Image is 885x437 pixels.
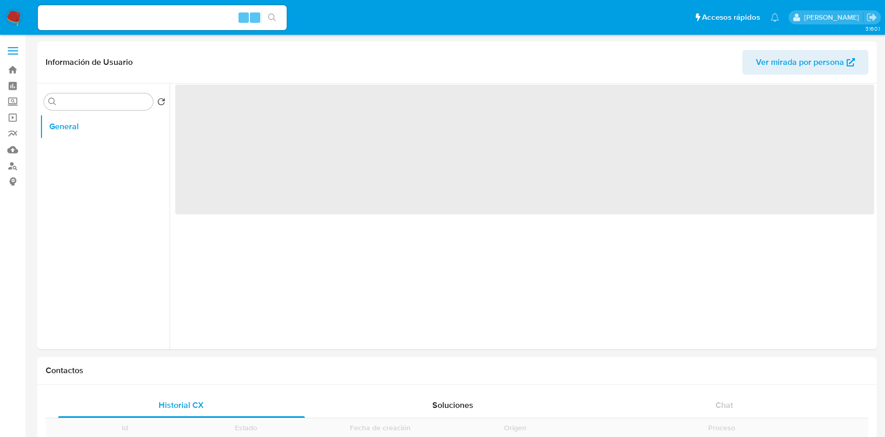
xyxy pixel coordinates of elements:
[46,365,868,376] h1: Contactos
[40,189,170,214] button: Listas Externas
[40,313,170,338] button: Direcciones
[59,98,149,107] input: Buscar
[40,114,170,139] button: General
[715,399,733,411] span: Chat
[770,13,779,22] a: Notificaciones
[866,12,877,23] a: Salir
[40,164,170,189] button: Historial Casos
[240,12,248,22] span: Alt
[40,239,170,264] button: Devices Geolocation
[261,10,283,25] button: search-icon
[40,289,170,313] button: Documentación
[159,399,204,411] span: Historial CX
[38,11,287,24] input: Buscar usuario o caso...
[48,98,57,106] button: Buscar
[40,264,170,289] button: Archivos adjuntos
[254,12,257,22] span: s
[702,12,760,23] span: Accesos rápidos
[157,98,165,109] button: Volver al orden por defecto
[40,214,170,239] button: Lista Interna
[175,85,874,214] span: ‌
[742,50,868,75] button: Ver mirada por persona
[756,50,844,75] span: Ver mirada por persona
[40,139,170,164] button: KYC
[432,399,473,411] span: Soluciones
[46,57,133,67] h1: Información de Usuario
[804,12,863,22] p: alan.cervantesmartinez@mercadolibre.com.mx
[40,338,170,363] button: Restricciones Nuevo Mundo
